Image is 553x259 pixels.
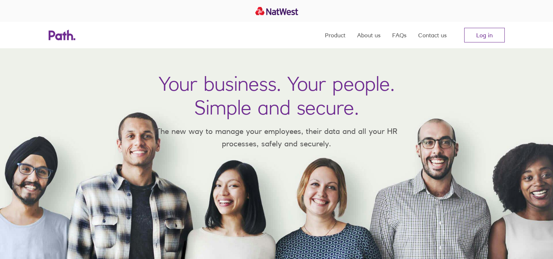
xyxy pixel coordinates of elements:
[464,28,505,42] a: Log in
[159,72,395,119] h1: Your business. Your people. Simple and secure.
[145,125,408,150] p: The new way to manage your employees, their data and all your HR processes, safely and securely.
[392,22,406,48] a: FAQs
[325,22,345,48] a: Product
[357,22,380,48] a: About us
[418,22,447,48] a: Contact us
